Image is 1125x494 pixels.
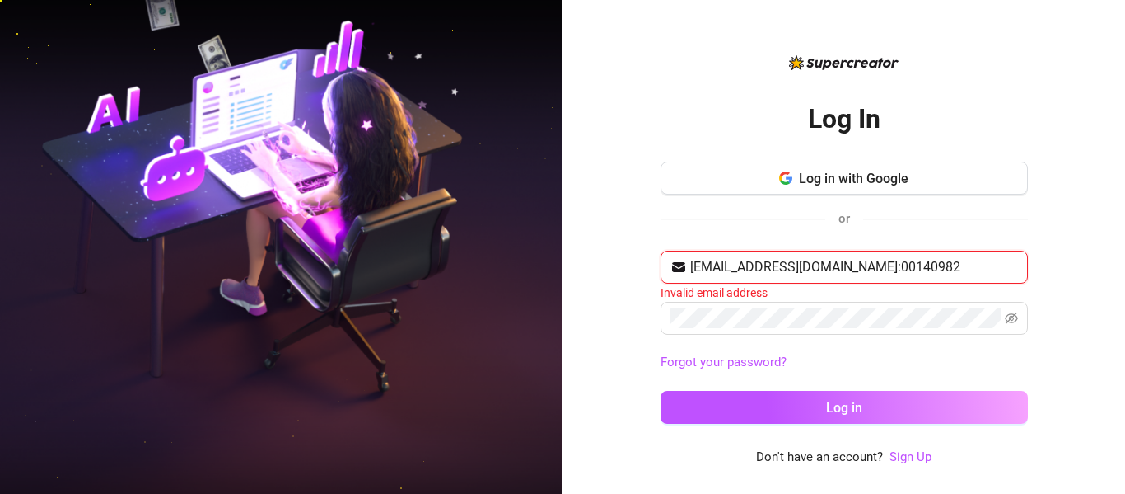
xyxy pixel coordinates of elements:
span: eye-invisible [1005,312,1018,325]
span: or [838,211,850,226]
a: Sign Up [889,449,931,464]
button: Log in with Google [661,162,1028,195]
div: Invalid email address [661,284,1028,302]
button: Log in [661,391,1028,424]
img: logo-BBDzfeDw.svg [789,55,899,70]
span: Don't have an account? [756,448,883,468]
input: Your email [690,257,1018,277]
a: Forgot your password? [661,353,1028,373]
span: Log in [826,400,862,416]
h2: Log In [808,102,880,136]
a: Sign Up [889,448,931,468]
a: Forgot your password? [661,355,787,369]
span: Log in with Google [799,171,908,186]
